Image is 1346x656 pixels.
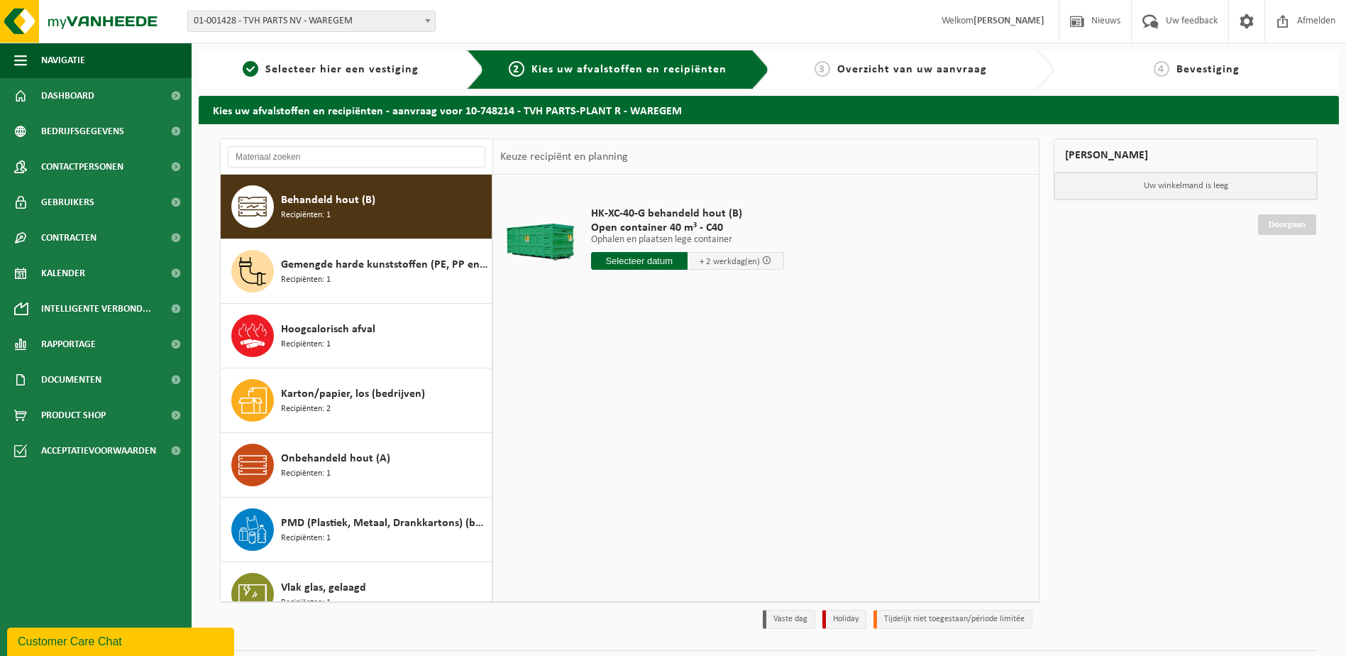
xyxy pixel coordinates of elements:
[591,252,688,270] input: Selecteer datum
[1154,61,1169,77] span: 4
[281,579,366,596] span: Vlak glas, gelaagd
[221,239,492,304] button: Gemengde harde kunststoffen (PE, PP en PVC), recycleerbaar (industrieel) Recipiënten: 1
[221,175,492,239] button: Behandeld hout (B) Recipiënten: 1
[221,498,492,562] button: PMD (Plastiek, Metaal, Drankkartons) (bedrijven) Recipiënten: 1
[206,61,456,78] a: 1Selecteer hier een vestiging
[281,386,425,403] span: Karton/papier, los (bedrijven)
[493,139,635,175] div: Keuze recipiënt en planning
[281,467,331,481] span: Recipiënten: 1
[187,11,436,32] span: 01-001428 - TVH PARTS NV - WAREGEM
[41,433,156,469] span: Acceptatievoorwaarden
[41,256,85,291] span: Kalender
[41,43,85,78] span: Navigatie
[281,192,375,209] span: Behandeld hout (B)
[281,403,331,416] span: Recipiënten: 2
[41,185,94,220] span: Gebruikers
[591,221,784,235] span: Open container 40 m³ - C40
[837,64,987,75] span: Overzicht van uw aanvraag
[281,596,331,610] span: Recipiënten: 1
[281,273,331,287] span: Recipiënten: 1
[188,11,435,31] span: 01-001428 - TVH PARTS NV - WAREGEM
[281,515,488,532] span: PMD (Plastiek, Metaal, Drankkartons) (bedrijven)
[41,362,101,398] span: Documenten
[281,209,331,222] span: Recipiënten: 1
[873,610,1032,629] li: Tijdelijk niet toegestaan/période limitée
[41,291,151,327] span: Intelligente verbond...
[221,433,492,498] button: Onbehandeld hout (A) Recipiënten: 1
[281,338,331,351] span: Recipiënten: 1
[281,321,375,338] span: Hoogcalorisch afval
[243,61,258,77] span: 1
[41,78,94,114] span: Dashboard
[41,114,124,149] span: Bedrijfsgegevens
[531,64,727,75] span: Kies uw afvalstoffen en recipiënten
[221,304,492,368] button: Hoogcalorisch afval Recipiënten: 1
[41,398,106,433] span: Product Shop
[41,327,96,362] span: Rapportage
[221,562,492,627] button: Vlak glas, gelaagd Recipiënten: 1
[1054,138,1318,173] div: [PERSON_NAME]
[1176,64,1240,75] span: Bevestiging
[822,610,866,629] li: Holiday
[973,16,1044,26] strong: [PERSON_NAME]
[700,257,760,266] span: + 2 werkdag(en)
[591,235,784,245] p: Ophalen en plaatsen lege container
[509,61,524,77] span: 2
[763,610,815,629] li: Vaste dag
[281,532,331,545] span: Recipiënten: 1
[1258,214,1316,235] a: Doorgaan
[281,256,488,273] span: Gemengde harde kunststoffen (PE, PP en PVC), recycleerbaar (industrieel)
[281,450,390,467] span: Onbehandeld hout (A)
[591,207,784,221] span: HK-XC-40-G behandeld hout (B)
[199,96,1339,124] h2: Kies uw afvalstoffen en recipiënten - aanvraag voor 10-748214 - TVH PARTS-PLANT R - WAREGEM
[221,368,492,433] button: Karton/papier, los (bedrijven) Recipiënten: 2
[7,625,237,656] iframe: chat widget
[815,61,830,77] span: 3
[1054,173,1317,199] p: Uw winkelmand is leeg
[228,146,485,168] input: Materiaal zoeken
[41,220,96,256] span: Contracten
[265,64,419,75] span: Selecteer hier een vestiging
[41,149,123,185] span: Contactpersonen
